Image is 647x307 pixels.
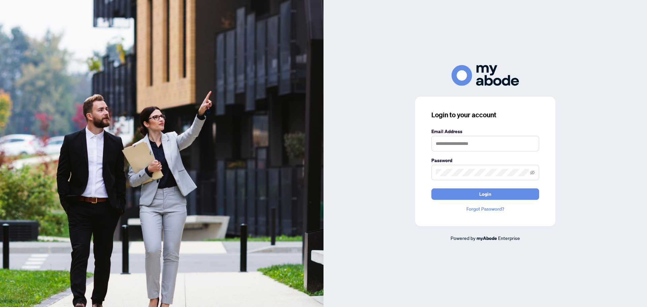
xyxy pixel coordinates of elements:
[452,65,519,86] img: ma-logo
[476,235,497,242] a: myAbode
[431,188,539,200] button: Login
[431,157,539,164] label: Password
[431,205,539,213] a: Forgot Password?
[498,235,520,241] span: Enterprise
[451,235,475,241] span: Powered by
[431,110,539,120] h3: Login to your account
[431,128,539,135] label: Email Address
[479,189,491,199] span: Login
[530,170,535,175] span: eye-invisible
